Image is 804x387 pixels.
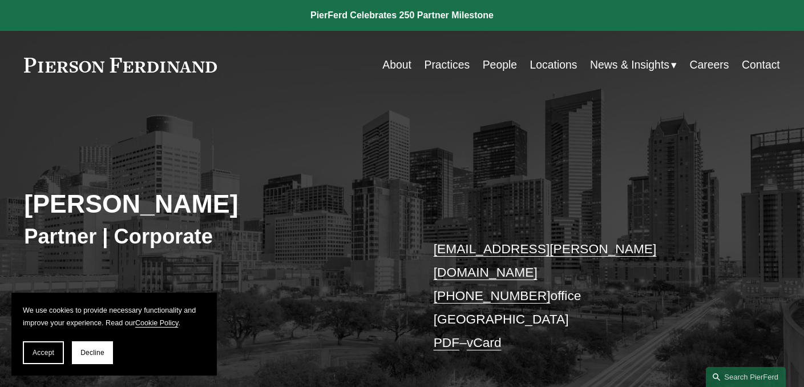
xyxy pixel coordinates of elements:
button: Decline [72,341,113,364]
span: News & Insights [590,55,669,75]
a: Contact [742,54,780,76]
a: Search this site [706,367,786,387]
a: vCard [467,335,502,350]
a: Practices [424,54,470,76]
a: [EMAIL_ADDRESS][PERSON_NAME][DOMAIN_NAME] [434,241,657,280]
span: Decline [80,349,104,357]
a: People [483,54,517,76]
section: Cookie banner [11,293,217,376]
a: [PHONE_NUMBER] [434,288,551,303]
h3: Partner | Corporate [24,224,402,250]
button: Accept [23,341,64,364]
a: Locations [530,54,577,76]
a: PDF [434,335,460,350]
a: folder dropdown [590,54,677,76]
p: office [GEOGRAPHIC_DATA] – [434,237,749,354]
a: Careers [690,54,729,76]
a: Cookie Policy [135,319,178,327]
p: We use cookies to provide necessary functionality and improve your experience. Read our . [23,304,205,330]
span: Accept [33,349,54,357]
h2: [PERSON_NAME] [24,188,402,219]
a: About [382,54,411,76]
